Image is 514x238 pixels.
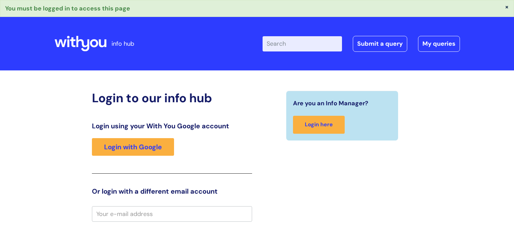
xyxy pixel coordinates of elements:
[92,187,252,195] h3: Or login with a different email account
[293,116,345,134] a: Login here
[92,91,252,105] h2: Login to our info hub
[293,98,368,109] span: Are you an Info Manager?
[92,206,252,222] input: Your e-mail address
[92,122,252,130] h3: Login using your With You Google account
[353,36,407,51] a: Submit a query
[92,138,174,156] a: Login with Google
[263,36,342,51] input: Search
[418,36,460,51] a: My queries
[112,38,134,49] p: info hub
[505,4,509,10] button: ×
